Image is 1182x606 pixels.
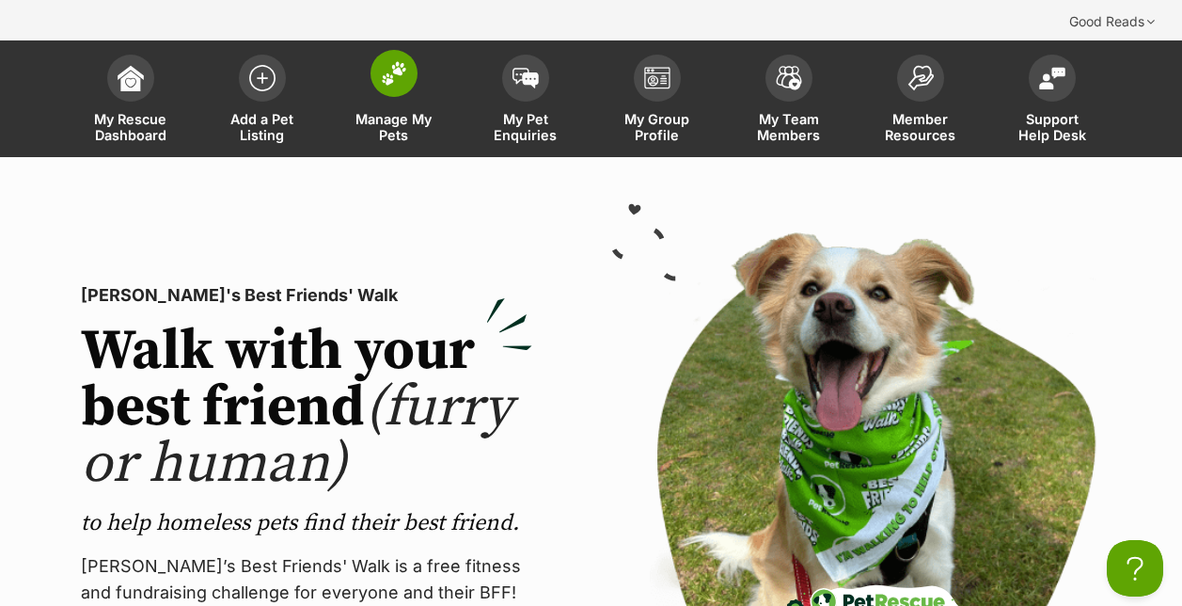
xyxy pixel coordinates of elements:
span: (furry or human) [81,373,512,500]
a: Member Resources [855,45,986,157]
div: Good Reads [1056,3,1168,40]
a: Manage My Pets [328,45,460,157]
img: group-profile-icon-3fa3cf56718a62981997c0bc7e787c4b2cf8bcc04b72c1350f741eb67cf2f40e.svg [644,67,670,89]
a: My Rescue Dashboard [65,45,197,157]
span: Add a Pet Listing [220,111,305,143]
a: Add a Pet Listing [197,45,328,157]
span: My Pet Enquiries [483,111,568,143]
a: My Team Members [723,45,855,157]
img: dashboard-icon-eb2f2d2d3e046f16d808141f083e7271f6b2e854fb5c12c21221c1fb7104beca.svg [118,65,144,91]
span: Manage My Pets [352,111,436,143]
a: My Group Profile [591,45,723,157]
p: to help homeless pets find their best friend. [81,508,532,538]
span: My Team Members [747,111,831,143]
p: [PERSON_NAME]’s Best Friends' Walk is a free fitness and fundraising challenge for everyone and t... [81,553,532,606]
img: member-resources-icon-8e73f808a243e03378d46382f2149f9095a855e16c252ad45f914b54edf8863c.svg [907,65,934,90]
a: Support Help Desk [986,45,1118,157]
a: My Pet Enquiries [460,45,591,157]
img: help-desk-icon-fdf02630f3aa405de69fd3d07c3f3aa587a6932b1a1747fa1d2bba05be0121f9.svg [1039,67,1065,89]
img: add-pet-listing-icon-0afa8454b4691262ce3f59096e99ab1cd57d4a30225e0717b998d2c9b9846f56.svg [249,65,276,91]
span: My Rescue Dashboard [88,111,173,143]
img: manage-my-pets-icon-02211641906a0b7f246fdf0571729dbe1e7629f14944591b6c1af311fb30b64b.svg [381,61,407,86]
img: pet-enquiries-icon-7e3ad2cf08bfb03b45e93fb7055b45f3efa6380592205ae92323e6603595dc1f.svg [512,68,539,88]
h2: Walk with your best friend [81,324,532,493]
span: Support Help Desk [1010,111,1095,143]
iframe: Help Scout Beacon - Open [1107,540,1163,597]
span: Member Resources [878,111,963,143]
p: [PERSON_NAME]'s Best Friends' Walk [81,282,532,309]
img: team-members-icon-5396bd8760b3fe7c0b43da4ab00e1e3bb1a5d9ba89233759b79545d2d3fc5d0d.svg [776,66,802,90]
span: My Group Profile [615,111,700,143]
